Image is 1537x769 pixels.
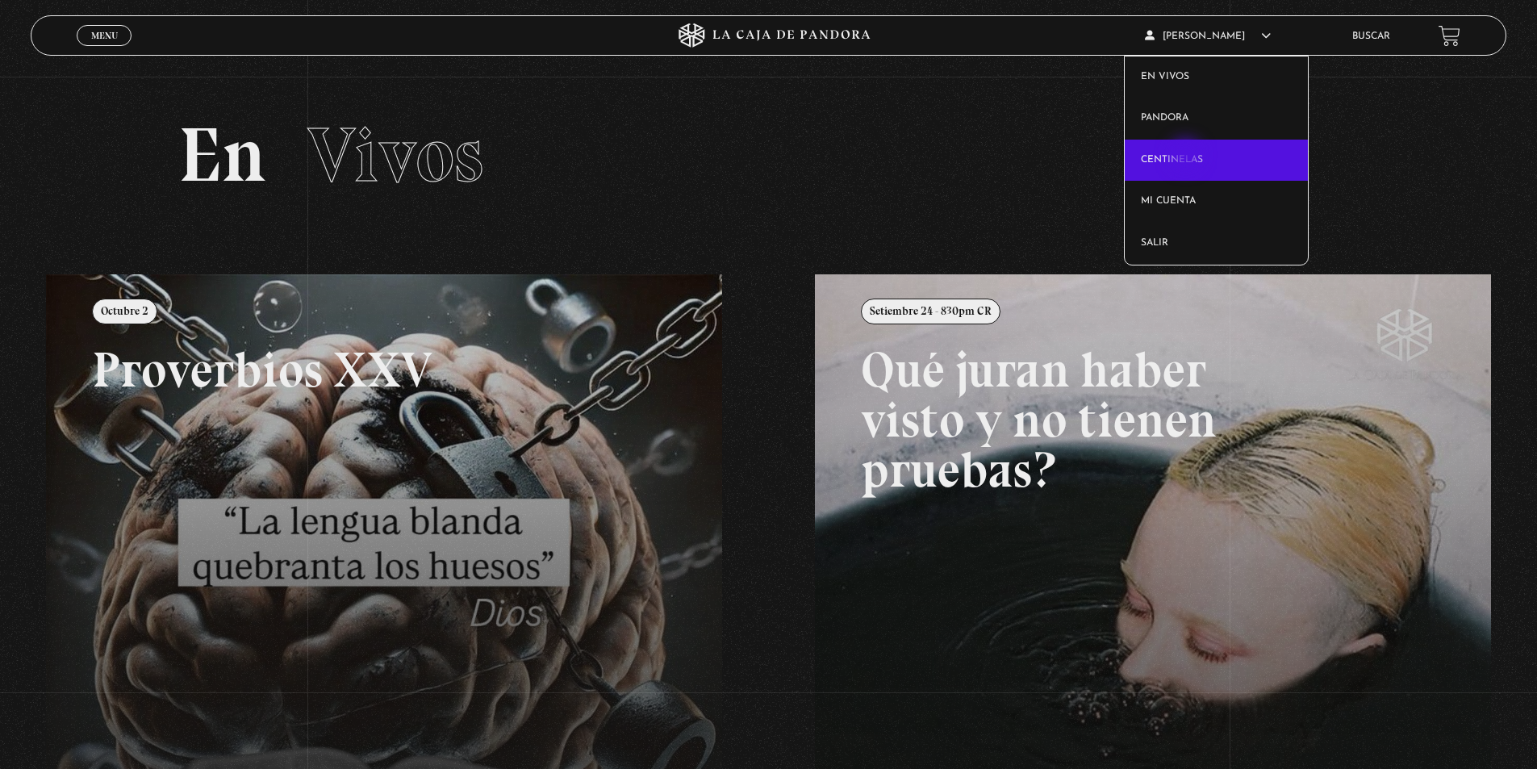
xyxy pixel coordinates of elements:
a: Buscar [1352,31,1390,41]
a: En vivos [1125,56,1308,98]
span: Vivos [307,109,483,201]
a: Centinelas [1125,140,1308,182]
span: Cerrar [86,44,123,56]
span: [PERSON_NAME] [1145,31,1271,41]
a: Salir [1125,223,1308,265]
a: Mi cuenta [1125,181,1308,223]
span: Menu [91,31,118,40]
h2: En [178,117,1359,194]
a: Pandora [1125,98,1308,140]
a: View your shopping cart [1439,25,1460,47]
